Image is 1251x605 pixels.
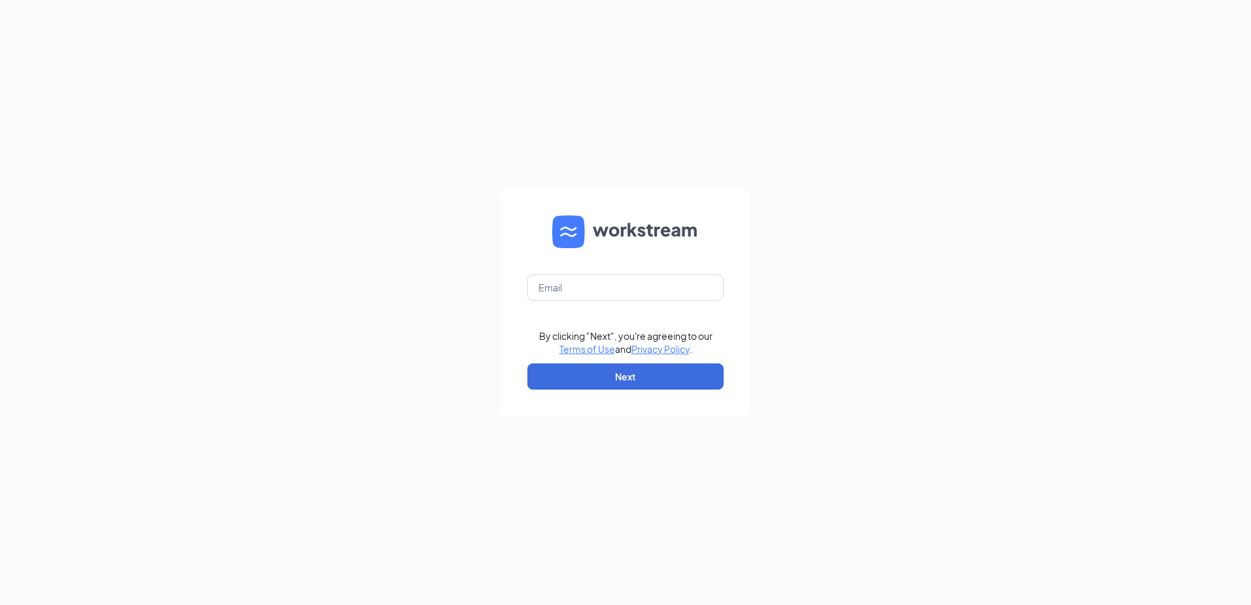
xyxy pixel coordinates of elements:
a: Terms of Use [559,343,615,355]
a: Privacy Policy [631,343,690,355]
div: By clicking "Next", you're agreeing to our and . [539,329,713,356]
img: WS logo and Workstream text [552,215,699,248]
input: Email [527,274,724,301]
button: Next [527,363,724,390]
